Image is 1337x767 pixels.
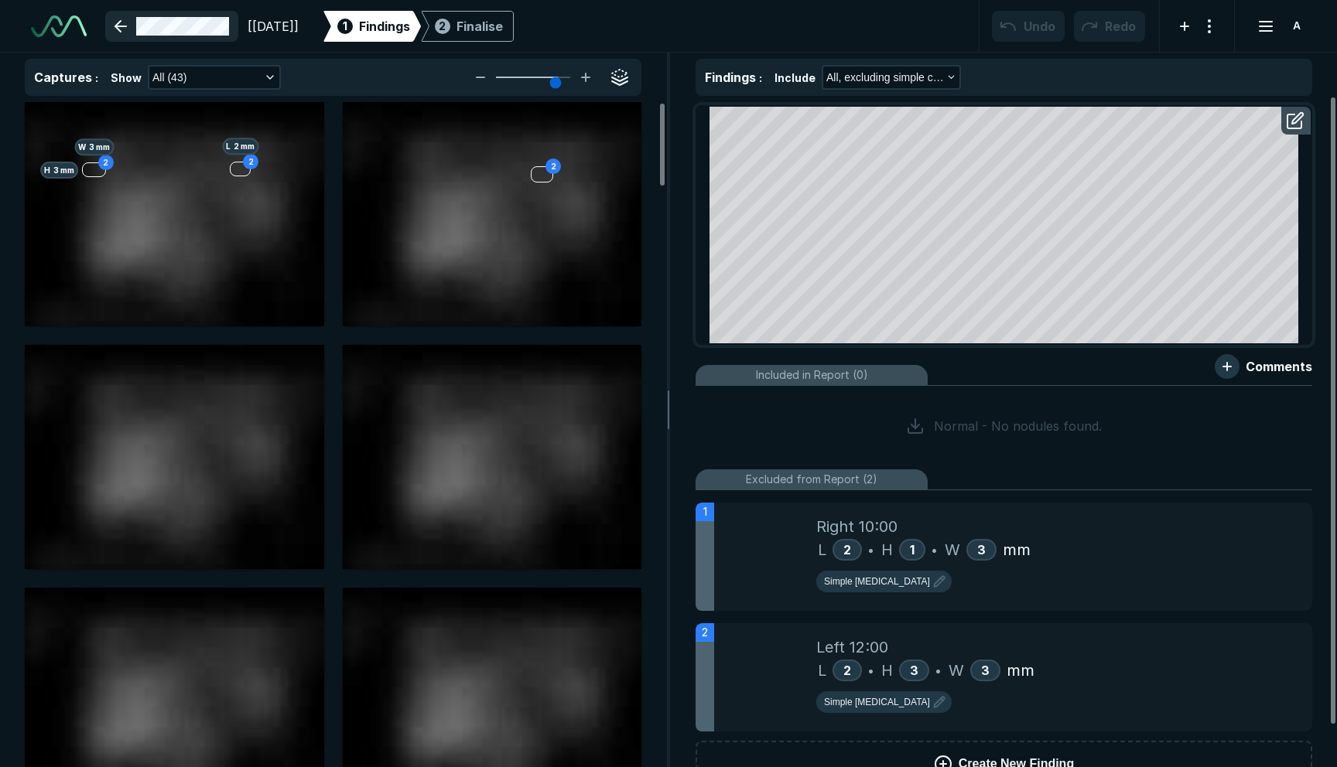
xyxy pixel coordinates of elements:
[910,542,915,557] span: 1
[702,624,708,641] span: 2
[824,695,930,709] span: Simple [MEDICAL_DATA]
[74,138,114,155] span: W 3 mm
[843,542,851,557] span: 2
[868,540,874,559] span: •
[775,70,816,86] span: Include
[222,138,258,155] span: L 2 mm
[421,11,514,42] div: 2Finalise
[826,69,946,86] span: All, excluding simple cysts (0)
[152,69,186,86] span: All (43)
[40,162,78,179] span: H 3 mm
[1074,11,1145,42] button: Redo
[95,71,98,84] span: :
[818,538,826,561] span: L
[816,636,888,659] span: Left 12:00
[818,659,826,682] span: L
[910,663,918,678] span: 3
[248,17,299,36] span: [[DATE]]
[881,659,893,682] span: H
[703,503,707,520] span: 1
[343,18,347,34] span: 1
[696,503,1312,611] li: 1Right 10:00L2•H1•W3mm
[746,471,877,488] span: Excluded from Report (2)
[1247,11,1312,42] button: avatar-name
[816,515,898,538] span: Right 10:00
[932,540,937,559] span: •
[756,366,868,383] span: Included in Report (0)
[696,469,1312,490] li: Excluded from Report (2)
[1284,14,1309,39] div: avatar-name
[934,417,1102,435] span: Normal - No nodules found.
[843,663,851,678] span: 2
[992,11,1065,42] button: Undo
[881,538,893,561] span: H
[439,18,446,34] span: 2
[25,9,93,43] a: See-Mode Logo
[111,70,142,86] span: Show
[935,661,941,680] span: •
[359,17,410,36] span: Findings
[1246,357,1312,376] span: Comments
[981,663,990,678] span: 3
[868,661,874,680] span: •
[759,71,762,84] span: :
[949,659,964,682] span: W
[34,70,92,85] span: Captures
[1293,18,1301,34] span: A
[824,574,930,588] span: Simple [MEDICAL_DATA]
[456,17,503,36] div: Finalise
[705,70,756,85] span: Findings
[323,11,421,42] div: 1Findings
[977,542,986,557] span: 3
[696,623,1312,731] li: 2Left 12:00L2•H3•W3mm
[1007,659,1034,682] span: mm
[1003,538,1031,561] span: mm
[31,15,87,37] img: See-Mode Logo
[945,538,960,561] span: W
